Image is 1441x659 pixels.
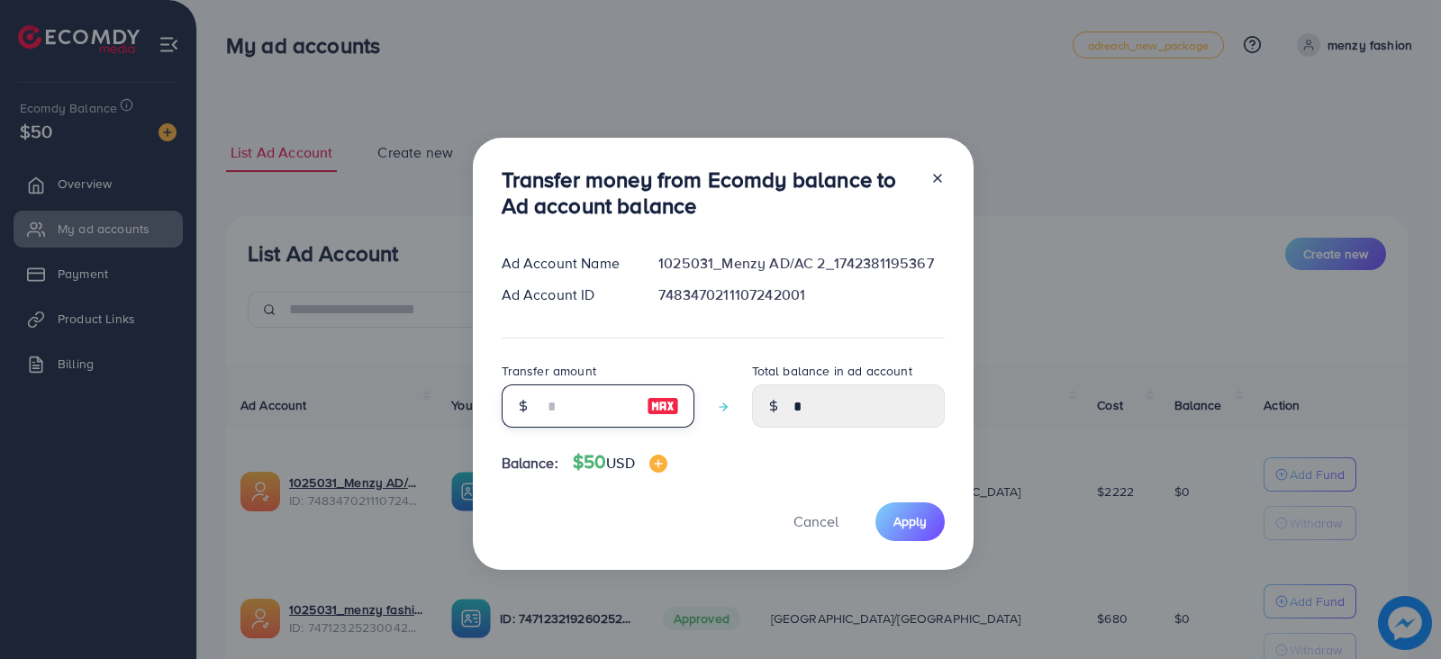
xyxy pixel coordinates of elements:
h4: $50 [573,451,667,474]
span: USD [606,453,634,473]
button: Cancel [771,502,861,541]
div: 7483470211107242001 [644,284,958,305]
img: image [649,455,667,473]
span: Apply [893,512,927,530]
div: Ad Account Name [487,253,645,274]
div: Ad Account ID [487,284,645,305]
label: Total balance in ad account [752,362,912,380]
h3: Transfer money from Ecomdy balance to Ad account balance [502,167,916,219]
img: image [647,395,679,417]
label: Transfer amount [502,362,596,380]
button: Apply [875,502,945,541]
span: Cancel [793,511,838,531]
span: Balance: [502,453,558,474]
div: 1025031_Menzy AD/AC 2_1742381195367 [644,253,958,274]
